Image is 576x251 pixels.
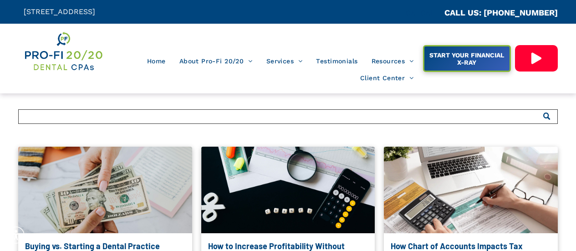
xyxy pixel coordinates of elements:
img: Get Dental CPA Consulting, Bookkeeping, & Bank Loans [24,31,103,72]
span: CA::CALLC [406,9,444,17]
span: [STREET_ADDRESS] [24,7,95,16]
a: A person is using a calculator and writing on a piece of paper. [384,147,558,233]
a: About Pro-Fi 20/20 [173,52,260,70]
a: Client Center [353,70,421,87]
a: Home [140,52,173,70]
input: Search [18,109,558,124]
a: CALL US: [PHONE_NUMBER] [444,8,558,17]
a: Services [260,52,310,70]
a: Testimonials [309,52,364,70]
a: Resources [365,52,421,70]
a: START YOUR FINANCIAL X-RAY [423,45,511,72]
span: START YOUR FINANCIAL X-RAY [425,47,508,71]
a: Hands exchanging US dollar bills over a white table with crafting supplies. [18,147,192,233]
